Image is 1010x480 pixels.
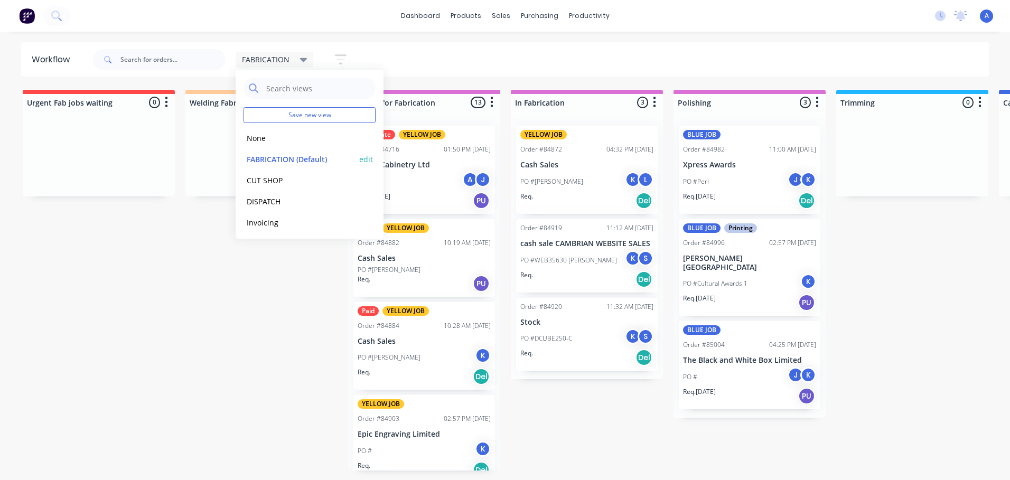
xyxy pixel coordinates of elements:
[358,353,420,362] p: PO #[PERSON_NAME]
[638,250,653,266] div: S
[683,238,725,248] div: Order #84996
[769,145,816,154] div: 11:00 AM [DATE]
[769,238,816,248] div: 02:57 PM [DATE]
[800,367,816,383] div: K
[358,306,379,316] div: Paid
[683,325,721,335] div: BLUE JOB
[358,430,491,439] p: Epic Engraving Limited
[683,356,816,365] p: The Black and White Box Limited
[358,238,399,248] div: Order #84882
[798,388,815,404] div: PU
[769,340,816,350] div: 04:25 PM [DATE]
[358,275,370,284] p: Req.
[516,298,658,371] div: Order #8492011:32 AM [DATE]StockPO #DCUBE250-CKSReq.Del
[985,11,989,21] span: A
[683,130,721,139] div: BLUE JOB
[788,367,803,383] div: J
[265,78,370,99] input: Search views
[798,192,815,209] div: Del
[724,223,757,233] div: Printing
[399,130,445,139] div: YELLOW JOB
[638,328,653,344] div: S
[444,414,491,423] div: 02:57 PM [DATE]
[683,145,725,154] div: Order #84982
[520,302,562,312] div: Order #84920
[683,372,697,382] p: PO #
[520,223,562,233] div: Order #84919
[520,145,562,154] div: Order #84872
[445,8,487,24] div: products
[244,132,356,144] button: None
[353,126,495,214] div: Due DateYELLOW JOBOrder #8471601:50 PM [DATE]Coast Cabinetry LtdPO #AJReq.[DATE]PU
[19,8,35,24] img: Factory
[520,192,533,201] p: Req.
[358,399,404,409] div: YELLOW JOB
[244,217,356,229] button: Invoicing
[679,321,820,409] div: BLUE JOBOrder #8500404:25 PM [DATE]The Black and White Box LimitedPO #JKReq.[DATE]PU
[606,145,653,154] div: 04:32 PM [DATE]
[683,340,725,350] div: Order #85004
[475,347,491,363] div: K
[473,192,490,209] div: PU
[635,271,652,288] div: Del
[638,172,653,187] div: L
[788,172,803,187] div: J
[679,219,820,316] div: BLUE JOBPrintingOrder #8499602:57 PM [DATE][PERSON_NAME][GEOGRAPHIC_DATA]PO #Cultural Awards 1KRe...
[520,161,653,170] p: Cash Sales
[396,8,445,24] a: dashboard
[244,238,356,250] button: MOULDING
[683,294,716,303] p: Req. [DATE]
[473,462,490,478] div: Del
[475,441,491,457] div: K
[798,294,815,311] div: PU
[635,192,652,209] div: Del
[358,265,420,275] p: PO #[PERSON_NAME]
[635,349,652,366] div: Del
[475,172,491,187] div: J
[358,161,491,170] p: Coast Cabinetry Ltd
[520,349,533,358] p: Req.
[606,223,653,233] div: 11:12 AM [DATE]
[444,321,491,331] div: 10:28 AM [DATE]
[359,154,373,165] button: edit
[520,318,653,327] p: Stock
[520,334,572,343] p: PO #DCUBE250-C
[353,219,495,297] div: PaidYELLOW JOBOrder #8488210:19 AM [DATE]Cash SalesPO #[PERSON_NAME]Req.PU
[683,177,709,186] p: PO #Perl
[683,192,716,201] p: Req. [DATE]
[520,270,533,280] p: Req.
[358,337,491,346] p: Cash Sales
[358,414,399,423] div: Order #84903
[800,274,816,289] div: K
[358,254,491,263] p: Cash Sales
[32,53,75,66] div: Workflow
[444,238,491,248] div: 10:19 AM [DATE]
[244,174,356,186] button: CUT SHOP
[625,250,641,266] div: K
[564,8,615,24] div: productivity
[473,275,490,292] div: PU
[382,223,429,233] div: YELLOW JOB
[462,172,478,187] div: A
[353,302,495,390] div: PaidYELLOW JOBOrder #8488410:28 AM [DATE]Cash SalesPO #[PERSON_NAME]KReq.Del
[800,172,816,187] div: K
[679,126,820,214] div: BLUE JOBOrder #8498211:00 AM [DATE]Xpress AwardsPO #PerlJKReq.[DATE]Del
[625,172,641,187] div: K
[520,256,617,265] p: PO #WEB35630 [PERSON_NAME]
[244,195,356,208] button: DISPATCH
[244,153,356,165] button: FABRICATION (Default)
[242,54,289,65] span: FABRICATION
[606,302,653,312] div: 11:32 AM [DATE]
[516,126,658,214] div: YELLOW JOBOrder #8487204:32 PM [DATE]Cash SalesPO #[PERSON_NAME]KLReq.Del
[473,368,490,385] div: Del
[520,177,583,186] p: PO #[PERSON_NAME]
[683,161,816,170] p: Xpress Awards
[520,130,567,139] div: YELLOW JOB
[487,8,516,24] div: sales
[358,446,372,456] p: PO #
[358,461,370,470] p: Req.
[382,306,429,316] div: YELLOW JOB
[683,254,816,272] p: [PERSON_NAME][GEOGRAPHIC_DATA]
[683,279,747,288] p: PO #Cultural Awards 1
[520,239,653,248] p: cash sale CAMBRIAN WEBSITE SALES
